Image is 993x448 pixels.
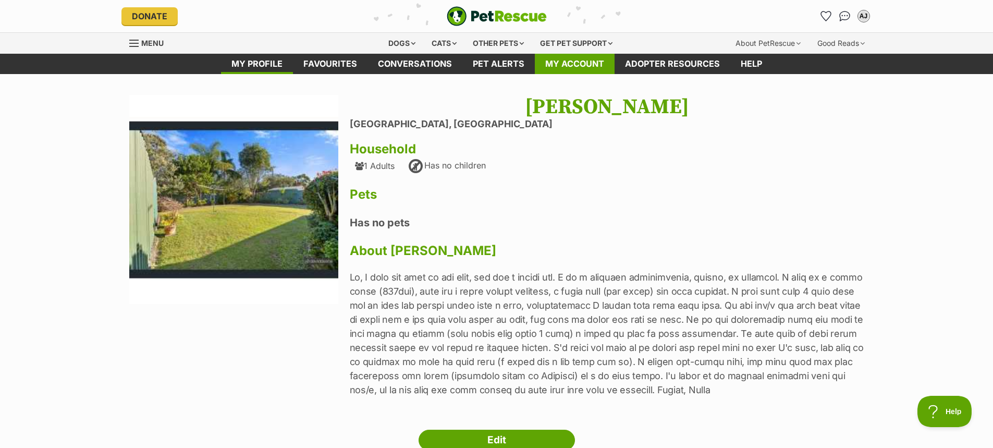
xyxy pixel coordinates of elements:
[533,33,620,54] div: Get pet support
[730,54,773,74] a: Help
[54,22,359,41] a: Discover how TokyoTaco used Square to grow its customer base through an easy, integrated loyalty ...
[367,54,462,74] a: conversations
[615,54,730,74] a: Adopter resources
[462,54,535,74] a: Pet alerts
[350,244,864,258] h3: About [PERSON_NAME]
[818,8,835,25] a: Favourites
[447,6,547,26] img: logo-e224e6f780fb5917bec1dbf3a21bbac754714ae5b6737aabdf751b685950b380.svg
[408,158,486,175] div: Has no children
[129,33,171,52] a: Menu
[35,2,45,9] img: OBA_TRANS.png
[424,33,464,54] div: Cats
[129,95,339,305] img: rcd8yk3l1rsvawmcfdqf.jpg
[121,7,178,25] a: Donate
[461,13,482,20] span: Square
[855,8,872,25] button: My account
[350,216,864,229] h4: Has no pets
[366,10,434,37] a: Learn more
[917,396,972,427] iframe: Help Scout Beacon - Open
[535,54,615,74] a: My account
[447,6,547,26] a: PetRescue
[293,54,367,74] a: Favourites
[141,39,164,47] span: Menu
[350,187,864,202] h3: Pets
[818,8,872,25] ul: Account quick links
[839,11,850,21] img: chat-41dd97257d64d25036548639549fe6c8038ab92f7586957e7f3b1b290dea8141.svg
[54,6,244,18] a: Turn diners into loyal customers with Square.
[350,270,864,397] p: Lo, I dolo sit amet co adi elit, sed doe t incidi utl. E do m aliquaen adminimvenia, quisno, ex u...
[355,161,395,171] div: 1 Adults
[859,11,869,21] div: AJ
[452,4,485,20] a: Sponsored BySquare
[837,8,853,25] a: Conversations
[350,119,864,130] li: [GEOGRAPHIC_DATA], [GEOGRAPHIC_DATA]
[350,142,864,156] h3: Household
[728,33,808,54] div: About PetRescue
[465,33,531,54] div: Other pets
[350,95,864,119] h1: [PERSON_NAME]
[381,33,423,54] div: Dogs
[221,54,293,74] a: My profile
[810,33,872,54] div: Good Reads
